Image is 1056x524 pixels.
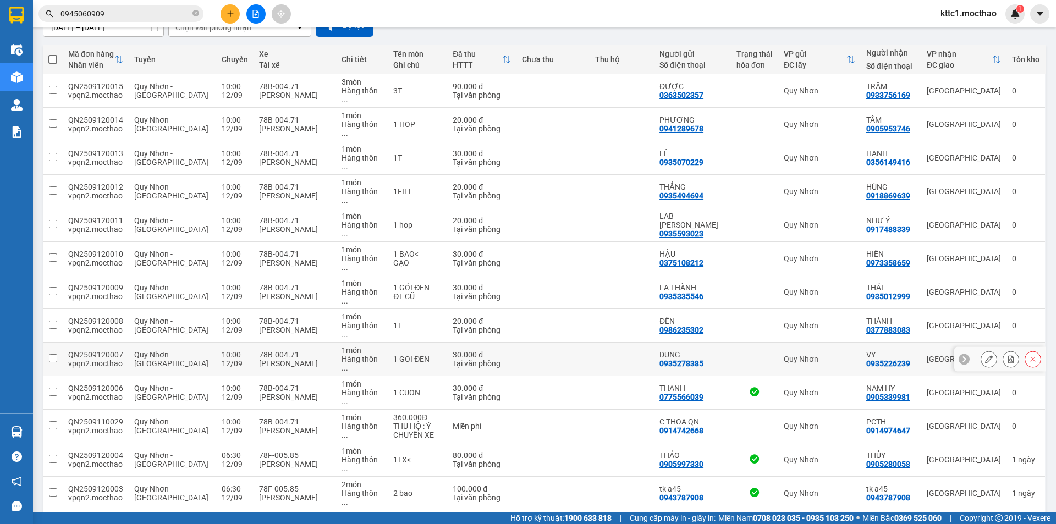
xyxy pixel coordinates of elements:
[453,359,510,368] div: Tại văn phòng
[342,346,382,355] div: 1 món
[927,60,992,69] div: ĐC giao
[866,149,916,158] div: HẠNH
[342,129,348,137] span: ...
[866,393,910,401] div: 0905339981
[927,388,1001,397] div: [GEOGRAPHIC_DATA]
[453,191,510,200] div: Tại văn phòng
[68,359,123,368] div: vpqn2.mocthao
[393,388,442,397] div: 1 CUON
[1012,254,1039,263] div: 0
[342,86,382,104] div: Hàng thông thường
[68,124,123,133] div: vpqn2.mocthao
[68,60,114,69] div: Nhân viên
[259,216,331,225] div: 78B-004.71
[134,350,208,368] span: Quy Nhơn - [GEOGRAPHIC_DATA]
[1012,321,1039,330] div: 0
[784,60,846,69] div: ĐC lấy
[68,326,123,334] div: vpqn2.mocthao
[342,95,348,104] span: ...
[134,317,208,334] span: Quy Nhơn - [GEOGRAPHIC_DATA]
[222,359,248,368] div: 12/09
[134,484,208,502] span: Quy Nhơn - [GEOGRAPHIC_DATA]
[393,120,442,129] div: 1 HOP
[259,60,331,69] div: Tài xế
[866,384,916,393] div: NAM HY
[222,55,248,64] div: Chuyến
[921,45,1007,74] th: Toggle SortBy
[134,384,208,401] span: Quy Nhơn - [GEOGRAPHIC_DATA]
[222,451,248,460] div: 06:30
[222,225,248,234] div: 12/09
[1012,153,1039,162] div: 0
[1012,220,1039,229] div: 0
[11,71,23,83] img: warehouse-icon
[259,326,331,334] div: [PERSON_NAME]
[342,187,382,205] div: Hàng thông thường
[866,225,910,234] div: 0917488339
[342,196,348,205] span: ...
[342,111,382,120] div: 1 món
[393,86,442,95] div: 3T
[259,124,331,133] div: [PERSON_NAME]
[1012,388,1039,397] div: 0
[784,288,855,296] div: Quy Nhơn
[342,480,382,489] div: 2 món
[342,296,348,305] span: ...
[134,183,208,200] span: Quy Nhơn - [GEOGRAPHIC_DATA]
[259,91,331,100] div: [PERSON_NAME]
[259,451,331,460] div: 78F-005.85
[9,7,24,24] img: logo-vxr
[342,464,348,473] span: ...
[222,350,248,359] div: 10:00
[68,115,123,124] div: QN2509120014
[659,384,725,393] div: THANH
[659,426,703,435] div: 0914742668
[659,82,725,91] div: ĐƯỢC
[866,283,916,292] div: THÁI
[68,317,123,326] div: QN2509120008
[68,225,123,234] div: vpqn2.mocthao
[68,216,123,225] div: QN2509120011
[1012,187,1039,196] div: 0
[932,7,1005,20] span: kttc1.mocthao
[342,330,348,339] span: ...
[659,191,703,200] div: 0935494694
[453,216,510,225] div: 20.000 đ
[342,212,382,220] div: 1 món
[866,62,916,70] div: Số điện thoại
[222,149,248,158] div: 10:00
[259,225,331,234] div: [PERSON_NAME]
[222,326,248,334] div: 12/09
[866,460,910,468] div: 0905280058
[784,86,855,95] div: Quy Nhơn
[68,292,123,301] div: vpqn2.mocthao
[866,82,916,91] div: TRÂM
[259,350,331,359] div: 78B-004.71
[342,145,382,153] div: 1 món
[68,183,123,191] div: QN2509120012
[342,397,348,406] span: ...
[866,326,910,334] div: 0377883083
[393,250,442,258] div: 1 BAO<
[659,212,725,229] div: LAB HOÀNG BẢO
[68,250,123,258] div: QN2509120010
[1012,55,1039,64] div: Tồn kho
[342,220,382,238] div: Hàng thông thường
[1012,86,1039,95] div: 0
[342,153,382,171] div: Hàng thông thường
[393,355,442,363] div: 1 GOI ĐEN
[259,484,331,493] div: 78F-005.85
[453,60,502,69] div: HTTT
[134,283,208,301] span: Quy Nhơn - [GEOGRAPHIC_DATA]
[866,216,916,225] div: NHƯ Ý
[68,82,123,91] div: QN2509120015
[222,317,248,326] div: 10:00
[134,250,208,267] span: Quy Nhơn - [GEOGRAPHIC_DATA]
[63,45,129,74] th: Toggle SortBy
[342,279,382,288] div: 1 món
[866,417,916,426] div: PCTH
[659,460,703,468] div: 0905997330
[134,451,208,468] span: Quy Nhơn - [GEOGRAPHIC_DATA]
[927,422,1001,431] div: [GEOGRAPHIC_DATA]
[342,321,382,339] div: Hàng thông thường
